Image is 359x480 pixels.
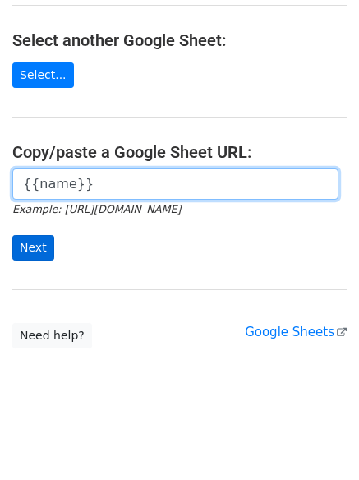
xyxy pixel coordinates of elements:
input: Paste your Google Sheet URL here [12,168,338,200]
small: Example: [URL][DOMAIN_NAME] [12,203,181,215]
h4: Select another Google Sheet: [12,30,347,50]
a: Need help? [12,323,92,348]
iframe: Chat Widget [277,401,359,480]
a: Google Sheets [245,325,347,339]
input: Next [12,235,54,261]
h4: Copy/paste a Google Sheet URL: [12,142,347,162]
a: Select... [12,62,74,88]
